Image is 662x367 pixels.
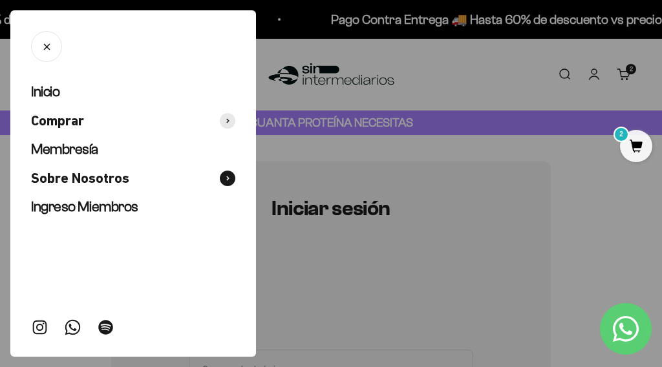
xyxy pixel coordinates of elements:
[31,141,98,157] span: Membresía
[31,198,235,216] a: Ingreso Miembros
[620,140,652,154] a: 2
[97,319,114,336] a: Síguenos en Spotify
[31,112,84,131] span: Comprar
[614,127,629,142] mark: 2
[31,169,235,188] button: Sobre Nosotros
[31,169,129,188] span: Sobre Nosotros
[64,319,81,336] a: Síguenos en WhatsApp
[31,198,138,215] span: Ingreso Miembros
[31,319,48,336] a: Síguenos en Instagram
[31,140,235,159] a: Membresía
[31,112,235,131] button: Comprar
[31,83,235,101] a: Inicio
[31,83,59,100] span: Inicio
[31,31,62,62] button: Cerrar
